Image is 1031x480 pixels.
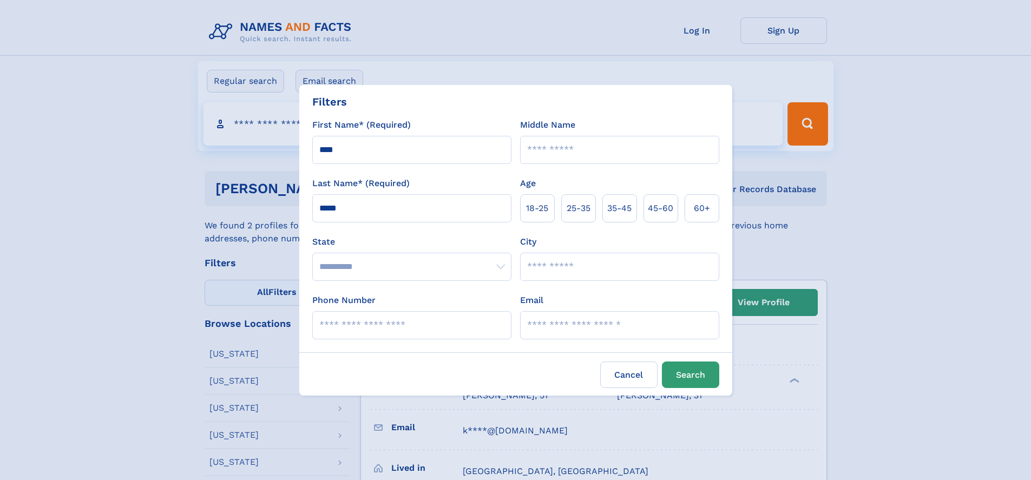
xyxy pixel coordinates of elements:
[312,235,511,248] label: State
[648,202,673,215] span: 45‑60
[694,202,710,215] span: 60+
[312,177,410,190] label: Last Name* (Required)
[520,294,543,307] label: Email
[520,119,575,131] label: Middle Name
[312,94,347,110] div: Filters
[662,361,719,388] button: Search
[520,177,536,190] label: Age
[607,202,632,215] span: 35‑45
[312,294,376,307] label: Phone Number
[600,361,658,388] label: Cancel
[520,235,536,248] label: City
[526,202,548,215] span: 18‑25
[312,119,411,131] label: First Name* (Required)
[567,202,590,215] span: 25‑35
